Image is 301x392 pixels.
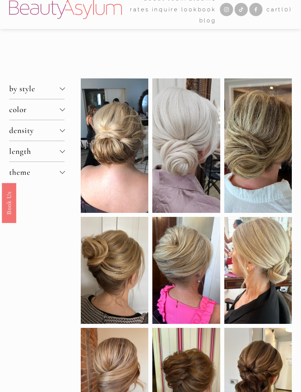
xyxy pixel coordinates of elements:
[9,79,65,99] button: by style
[9,126,60,136] span: density
[199,15,216,26] a: Blog
[266,5,292,15] a: 0 items in cart
[9,121,65,141] button: density
[9,162,65,183] button: theme
[152,4,179,15] a: Inquire
[235,3,248,16] a: TikTok
[9,0,122,19] img: Beauty Asylum | Bridal Hair &amp; Makeup Charlotte &amp; Atlanta
[220,3,233,16] a: Instagram
[9,168,60,177] span: theme
[284,7,289,13] span: 0
[249,3,262,16] a: Facebook
[9,100,65,120] button: color
[9,147,60,156] span: length
[130,4,149,15] a: Rates
[9,84,60,94] span: by style
[181,4,216,15] a: Lookbook
[9,105,60,115] span: color
[282,7,292,13] span: ( )
[2,183,16,223] a: Book Us
[9,141,65,162] button: length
